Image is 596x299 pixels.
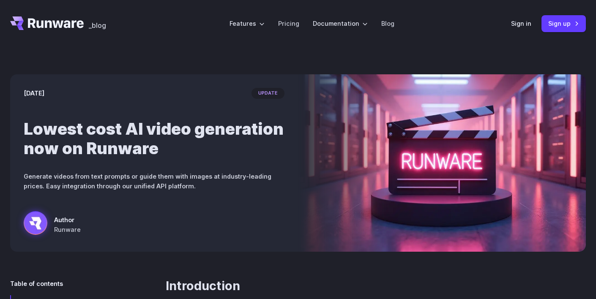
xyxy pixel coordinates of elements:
a: Sign up [541,15,586,32]
span: Table of contents [10,279,63,288]
label: Documentation [313,19,368,28]
span: Author [54,215,81,225]
a: Sign in [511,19,531,28]
a: Blog [381,19,394,28]
a: Go to / [10,16,84,30]
a: Introduction [166,279,240,294]
a: Pricing [278,19,299,28]
span: Runware [54,225,81,234]
a: Neon-lit movie clapperboard with the word 'RUNWARE' in a futuristic server room Author Runware [24,211,81,238]
p: Generate videos from text prompts or guide them with images at industry-leading prices. Easy inte... [24,171,284,191]
h1: Lowest cost AI video generation now on Runware [24,119,284,158]
span: _blog [89,22,106,29]
time: [DATE] [24,88,44,98]
span: update [252,88,284,99]
label: Features [230,19,265,28]
a: _blog [89,16,106,30]
img: Neon-lit movie clapperboard with the word 'RUNWARE' in a futuristic server room [298,74,586,252]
